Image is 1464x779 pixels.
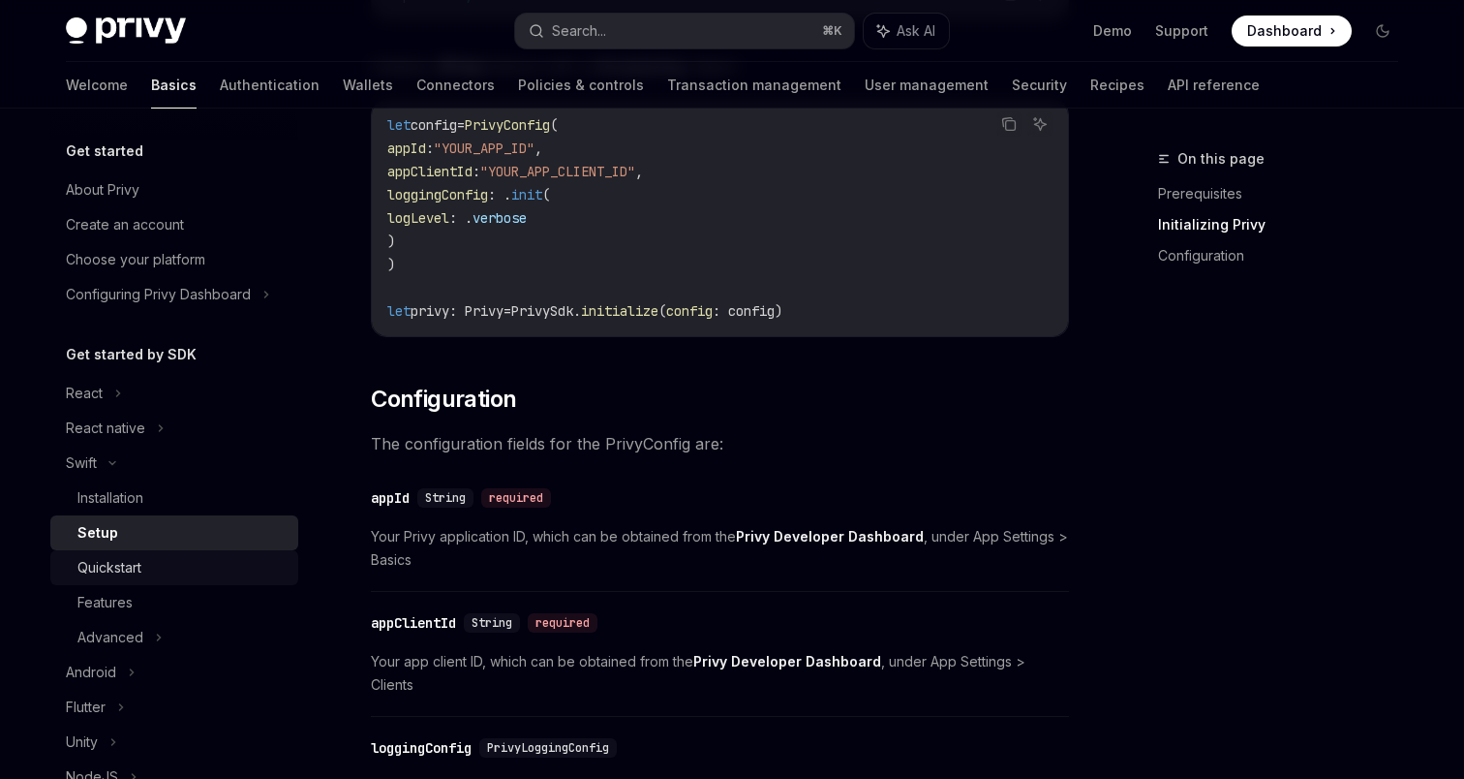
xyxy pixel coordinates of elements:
div: About Privy [66,178,139,202]
span: verbose [473,209,527,227]
div: Installation [77,486,143,510]
div: required [528,613,597,633]
a: Configuration [1158,240,1414,271]
div: Create an account [66,213,184,236]
div: React native [66,417,145,440]
span: = [457,116,465,134]
a: Policies & controls [518,62,644,109]
a: Privy Developer Dashboard [736,528,924,545]
a: User management [865,62,989,109]
span: ) [387,233,395,250]
strong: Privy Developer Dashboard [736,528,924,545]
div: Search... [552,19,606,43]
div: Features [77,591,133,614]
span: : [473,163,480,180]
span: Dashboard [1247,21,1322,41]
div: appId [371,488,410,508]
a: Support [1155,21,1208,41]
div: Choose your platform [66,248,205,271]
div: Unity [66,731,98,754]
span: Your app client ID, which can be obtained from the , under App Settings > Clients [371,650,1069,697]
a: Choose your platform [50,242,298,277]
button: Search...⌘K [515,14,854,48]
span: privy: Privy [411,302,503,320]
img: dark logo [66,17,186,45]
span: config [666,302,713,320]
a: Welcome [66,62,128,109]
a: Prerequisites [1158,178,1414,209]
span: The configuration fields for the PrivyConfig are: [371,430,1069,457]
a: Dashboard [1232,16,1352,47]
span: = [503,302,511,320]
span: logLevel [387,209,449,227]
a: Recipes [1090,62,1144,109]
span: loggingConfig [387,186,488,203]
div: Swift [66,452,97,475]
div: Configuring Privy Dashboard [66,283,251,306]
h5: Get started by SDK [66,343,197,366]
div: Flutter [66,696,106,719]
a: Quickstart [50,550,298,585]
span: String [472,615,512,631]
div: appClientId [371,613,456,633]
span: Configuration [371,384,516,415]
span: ( [542,186,550,203]
span: , [534,140,542,157]
span: "YOUR_APP_ID" [434,140,534,157]
div: Advanced [77,626,143,649]
a: About Privy [50,172,298,207]
div: Setup [77,521,118,545]
a: Installation [50,481,298,515]
span: config [411,116,457,134]
a: API reference [1168,62,1260,109]
button: Ask AI [1027,111,1052,137]
h5: Get started [66,140,143,163]
div: Quickstart [77,556,141,579]
span: let [387,116,411,134]
a: Create an account [50,207,298,242]
a: Demo [1093,21,1132,41]
span: PrivyLoggingConfig [487,740,609,756]
a: Wallets [343,62,393,109]
span: appClientId [387,163,473,180]
span: Ask AI [897,21,935,41]
span: PrivySdk. [511,302,581,320]
a: Privy Developer Dashboard [693,653,881,670]
span: Your Privy application ID, which can be obtained from the , under App Settings > Basics [371,525,1069,572]
a: Setup [50,515,298,550]
span: String [425,490,466,506]
span: ⌘ K [822,23,842,39]
a: Security [1012,62,1067,109]
a: Features [50,585,298,620]
span: PrivyConfig [465,116,550,134]
span: , [635,163,643,180]
span: initialize [581,302,658,320]
a: Connectors [416,62,495,109]
span: : . [488,186,511,203]
div: required [481,488,551,508]
div: Android [66,661,116,684]
button: Ask AI [864,14,949,48]
a: Basics [151,62,197,109]
span: let [387,302,411,320]
a: Authentication [220,62,320,109]
div: React [66,382,103,405]
span: ( [658,302,666,320]
button: Toggle dark mode [1367,16,1398,47]
strong: Privy Developer Dashboard [693,653,881,670]
span: ( [550,116,558,134]
span: "YOUR_APP_CLIENT_ID" [480,163,635,180]
a: Transaction management [667,62,841,109]
span: init [511,186,542,203]
span: : . [449,209,473,227]
span: ) [387,256,395,273]
span: : config) [713,302,782,320]
span: On this page [1177,147,1265,171]
span: : [426,140,434,157]
a: Initializing Privy [1158,209,1414,240]
span: appId [387,140,426,157]
button: Copy the contents from the code block [996,111,1022,137]
div: loggingConfig [371,738,472,758]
